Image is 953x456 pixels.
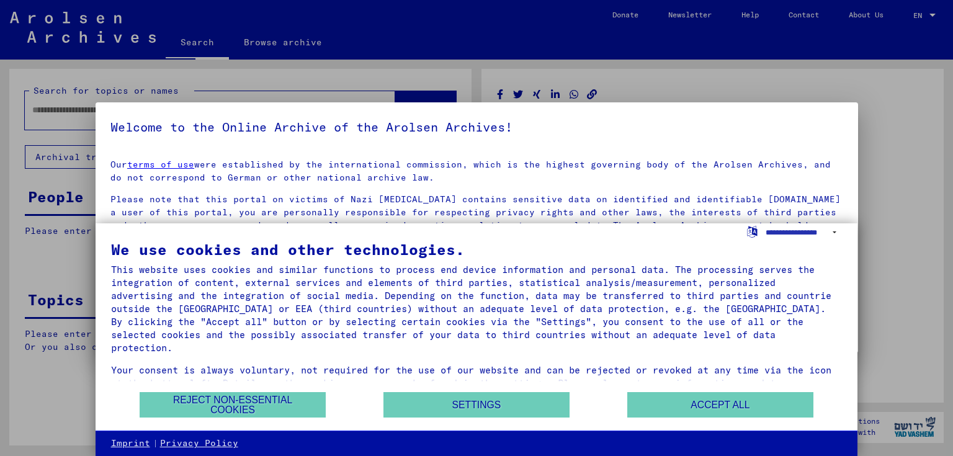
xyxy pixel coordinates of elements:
[110,193,843,245] p: Please note that this portal on victims of Nazi [MEDICAL_DATA] contains sensitive data on identif...
[140,392,326,418] button: Reject non-essential cookies
[127,159,194,170] a: terms of use
[111,437,150,450] a: Imprint
[111,263,843,354] div: This website uses cookies and similar functions to process end device information and personal da...
[110,117,843,137] h5: Welcome to the Online Archive of the Arolsen Archives!
[111,364,843,403] div: Your consent is always voluntary, not required for the use of our website and can be rejected or ...
[111,242,843,257] div: We use cookies and other technologies.
[627,392,813,418] button: Accept all
[110,158,843,184] p: Our were established by the international commission, which is the highest governing body of the ...
[160,437,238,450] a: Privacy Policy
[383,392,570,418] button: Settings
